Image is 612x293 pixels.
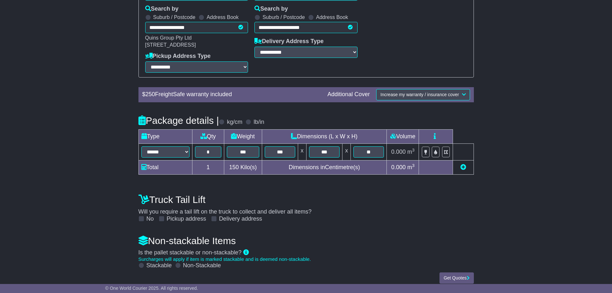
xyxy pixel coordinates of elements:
td: 1 [192,160,224,174]
td: Total [138,160,192,174]
label: Address Book [316,14,348,20]
button: Increase my warranty / insurance cover [376,89,470,100]
span: 250 [146,91,155,97]
label: Search by [145,5,179,13]
label: Suburb / Postcode [153,14,196,20]
span: 150 [229,164,239,170]
div: Additional Cover [324,91,373,98]
td: x [298,143,306,160]
a: Add new item [460,164,466,170]
label: Stackable [146,262,172,269]
label: No [146,215,154,223]
h4: Truck Tail Lift [138,194,474,205]
sup: 3 [412,163,415,168]
span: Increase my warranty / insurance cover [380,92,459,97]
label: Non-Stackable [183,262,221,269]
span: m [407,164,415,170]
td: Dimensions (L x W x H) [262,129,387,143]
span: Is the pallet stackable or non-stackable? [138,249,242,256]
td: Dimensions in Centimetre(s) [262,160,387,174]
td: Kilo(s) [224,160,262,174]
div: Will you require a tail lift on the truck to collect and deliver all items? [135,191,477,223]
span: [STREET_ADDRESS] [145,42,196,48]
span: Quins Group Pty Ltd [145,35,192,41]
span: 0.000 [391,164,406,170]
label: Delivery Address Type [254,38,324,45]
div: $ FreightSafe warranty included [139,91,324,98]
label: kg/cm [227,119,242,126]
label: Delivery address [219,215,262,223]
h4: Package details | [138,115,219,126]
label: Pickup Address Type [145,53,211,60]
span: m [407,149,415,155]
label: Address Book [207,14,239,20]
span: © One World Courier 2025. All rights reserved. [105,286,198,291]
td: Qty [192,129,224,143]
button: Get Quotes [439,272,474,284]
label: Search by [254,5,288,13]
span: 0.000 [391,149,406,155]
td: Weight [224,129,262,143]
label: Suburb / Postcode [262,14,305,20]
label: Pickup address [167,215,206,223]
label: lb/in [253,119,264,126]
td: Type [138,129,192,143]
div: Surcharges will apply if item is marked stackable and is deemed non-stackable. [138,256,474,262]
td: x [342,143,351,160]
h4: Non-stackable Items [138,235,474,246]
td: Volume [387,129,419,143]
sup: 3 [412,148,415,152]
